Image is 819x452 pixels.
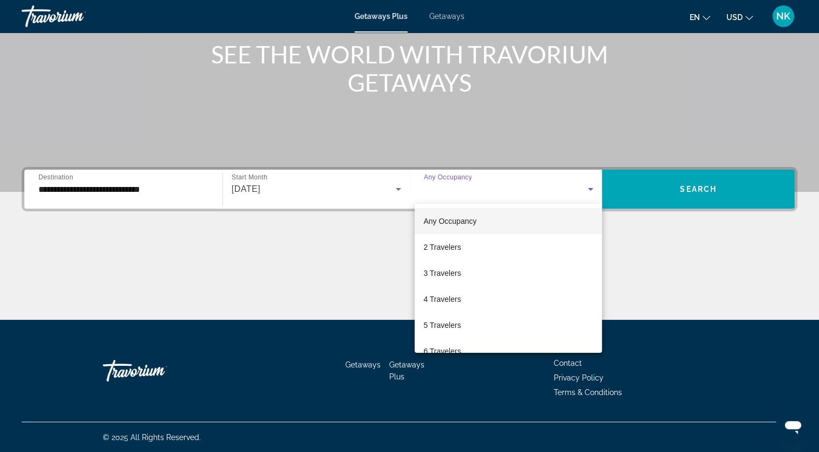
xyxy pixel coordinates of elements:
[423,319,461,332] span: 5 Travelers
[423,217,476,225] span: Any Occupancy
[423,241,461,254] span: 2 Travelers
[423,293,461,306] span: 4 Travelers
[423,345,461,358] span: 6 Travelers
[423,267,461,280] span: 3 Travelers
[776,409,810,443] iframe: Button to launch messaging window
